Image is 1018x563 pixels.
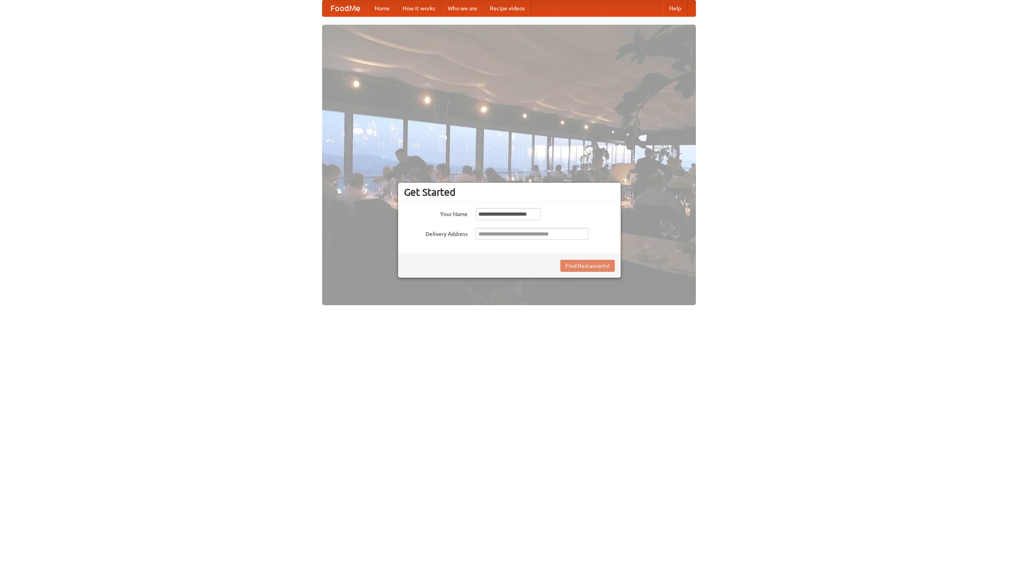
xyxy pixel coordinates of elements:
a: FoodMe [322,0,368,16]
a: Help [663,0,688,16]
label: Your Name [404,208,468,218]
a: Who we are [441,0,484,16]
a: Home [368,0,396,16]
h3: Get Started [404,186,615,198]
label: Delivery Address [404,228,468,238]
button: Find Restaurants! [560,260,615,272]
a: Recipe videos [484,0,531,16]
a: How it works [396,0,441,16]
